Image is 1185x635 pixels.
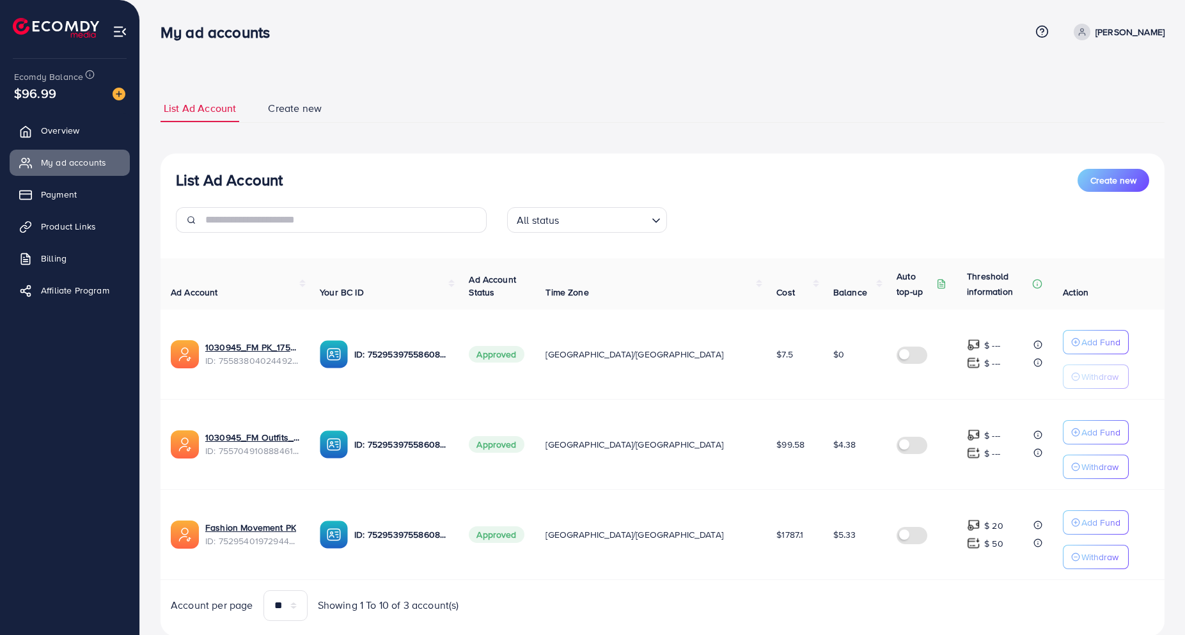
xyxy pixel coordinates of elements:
[1131,577,1175,625] iframe: Chat
[514,211,562,230] span: All status
[354,347,448,362] p: ID: 7529539755860836369
[897,269,934,299] p: Auto top-up
[984,518,1003,533] p: $ 20
[205,431,299,444] a: 1030945_FM Outfits_1759512825336
[205,521,296,534] a: Fashion Movement PK
[967,428,980,442] img: top-up amount
[507,207,667,233] div: Search for option
[1095,24,1165,40] p: [PERSON_NAME]
[113,24,127,39] img: menu
[10,150,130,175] a: My ad accounts
[205,341,299,354] a: 1030945_FM PK_1759822596175
[113,88,125,100] img: image
[833,286,867,299] span: Balance
[10,118,130,143] a: Overview
[14,84,56,102] span: $96.99
[833,348,844,361] span: $0
[545,348,723,361] span: [GEOGRAPHIC_DATA]/[GEOGRAPHIC_DATA]
[354,437,448,452] p: ID: 7529539755860836369
[205,431,299,457] div: <span class='underline'>1030945_FM Outfits_1759512825336</span></br>7557049108884619282
[318,598,459,613] span: Showing 1 To 10 of 3 account(s)
[1063,455,1129,479] button: Withdraw
[10,182,130,207] a: Payment
[41,252,67,265] span: Billing
[171,286,218,299] span: Ad Account
[161,23,280,42] h3: My ad accounts
[984,536,1003,551] p: $ 50
[967,537,980,550] img: top-up amount
[41,284,109,297] span: Affiliate Program
[205,444,299,457] span: ID: 7557049108884619282
[205,535,299,547] span: ID: 7529540197294407681
[469,346,524,363] span: Approved
[1063,365,1129,389] button: Withdraw
[833,438,856,451] span: $4.38
[164,101,236,116] span: List Ad Account
[984,338,1000,353] p: $ ---
[1078,169,1149,192] button: Create new
[967,356,980,370] img: top-up amount
[1081,369,1118,384] p: Withdraw
[967,269,1030,299] p: Threshold information
[171,521,199,549] img: ic-ads-acc.e4c84228.svg
[354,527,448,542] p: ID: 7529539755860836369
[1081,549,1118,565] p: Withdraw
[967,519,980,532] img: top-up amount
[268,101,322,116] span: Create new
[205,354,299,367] span: ID: 7558380402449235984
[1069,24,1165,40] a: [PERSON_NAME]
[1063,420,1129,444] button: Add Fund
[563,208,647,230] input: Search for option
[1081,515,1120,530] p: Add Fund
[10,246,130,271] a: Billing
[545,438,723,451] span: [GEOGRAPHIC_DATA]/[GEOGRAPHIC_DATA]
[967,338,980,352] img: top-up amount
[1081,425,1120,440] p: Add Fund
[545,286,588,299] span: Time Zone
[176,171,283,189] h3: List Ad Account
[13,18,99,38] img: logo
[1063,510,1129,535] button: Add Fund
[1063,286,1088,299] span: Action
[320,340,348,368] img: ic-ba-acc.ded83a64.svg
[320,430,348,459] img: ic-ba-acc.ded83a64.svg
[10,214,130,239] a: Product Links
[469,273,516,299] span: Ad Account Status
[1081,459,1118,474] p: Withdraw
[984,446,1000,461] p: $ ---
[776,438,804,451] span: $99.58
[14,70,83,83] span: Ecomdy Balance
[171,430,199,459] img: ic-ads-acc.e4c84228.svg
[1063,330,1129,354] button: Add Fund
[469,436,524,453] span: Approved
[1081,334,1120,350] p: Add Fund
[41,220,96,233] span: Product Links
[205,521,299,547] div: <span class='underline'>Fashion Movement PK</span></br>7529540197294407681
[1090,174,1136,187] span: Create new
[171,340,199,368] img: ic-ads-acc.e4c84228.svg
[776,286,795,299] span: Cost
[171,598,253,613] span: Account per page
[967,446,980,460] img: top-up amount
[41,188,77,201] span: Payment
[320,286,364,299] span: Your BC ID
[776,528,803,541] span: $1787.1
[1063,545,1129,569] button: Withdraw
[41,156,106,169] span: My ad accounts
[776,348,793,361] span: $7.5
[469,526,524,543] span: Approved
[205,341,299,367] div: <span class='underline'>1030945_FM PK_1759822596175</span></br>7558380402449235984
[41,124,79,137] span: Overview
[984,428,1000,443] p: $ ---
[320,521,348,549] img: ic-ba-acc.ded83a64.svg
[545,528,723,541] span: [GEOGRAPHIC_DATA]/[GEOGRAPHIC_DATA]
[833,528,856,541] span: $5.33
[984,356,1000,371] p: $ ---
[10,278,130,303] a: Affiliate Program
